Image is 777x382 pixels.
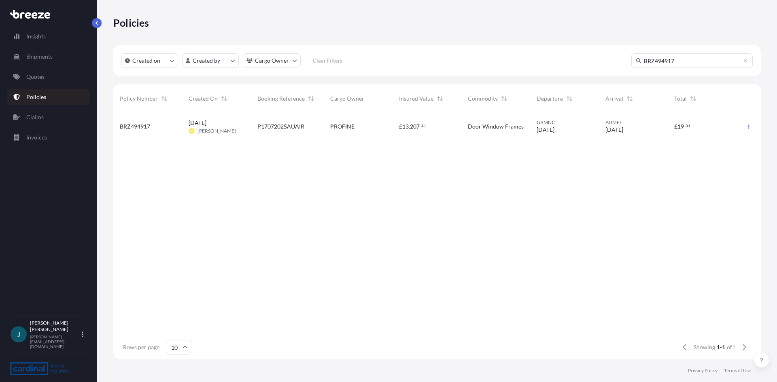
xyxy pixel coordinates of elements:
span: [DATE] [605,126,623,134]
button: Sort [625,94,635,103]
span: [DATE] [189,119,206,127]
span: , [409,124,410,129]
span: Rows per page [123,343,159,351]
span: LK [190,127,193,135]
span: J [17,330,20,338]
p: Policies [26,93,46,101]
span: 19 [677,124,684,129]
span: GBMNC [537,119,592,126]
p: Cargo Owner [255,57,289,65]
a: Terms of Use [724,367,751,374]
p: Created by [193,57,220,65]
p: Insights [26,32,46,40]
p: Created on [132,57,160,65]
span: Door Window Frames [468,122,524,131]
p: Invoices [26,133,47,141]
span: 13 [402,124,409,129]
span: 41 [421,125,426,127]
span: [DATE] [537,126,554,134]
button: Sort [565,94,574,103]
span: 81 [686,125,690,127]
a: Invoices [7,129,90,146]
span: £ [399,124,402,129]
button: Sort [219,94,229,103]
img: organization-logo [10,362,69,375]
span: Departure [537,95,563,103]
span: P17072025AUAIR [257,122,304,131]
span: Total [674,95,687,103]
button: createdOn Filter options [121,53,178,68]
span: Insured Value [399,95,433,103]
span: . [684,125,685,127]
p: Shipments [26,53,53,61]
span: 1-1 [717,343,725,351]
a: Insights [7,28,90,44]
button: cargoOwner Filter options [243,53,301,68]
p: Policies [113,16,149,29]
span: Showing [694,343,715,351]
button: Sort [306,94,316,103]
span: BRZ494917 [120,122,150,131]
button: Sort [159,94,169,103]
p: Clear Filters [313,57,342,65]
button: createdBy Filter options [182,53,239,68]
span: 207 [410,124,420,129]
button: Sort [499,94,509,103]
p: Quotes [26,73,45,81]
button: Clear Filters [305,54,350,67]
span: of 1 [727,343,735,351]
span: £ [674,124,677,129]
a: Shipments [7,49,90,65]
p: [PERSON_NAME][EMAIL_ADDRESS][DOMAIN_NAME] [30,334,80,349]
button: Sort [435,94,445,103]
input: Search Policy or Shipment ID... [631,53,753,68]
span: Commodity [468,95,498,103]
span: PROFINE [330,122,355,131]
p: [PERSON_NAME] [PERSON_NAME] [30,320,80,333]
p: Claims [26,113,44,121]
button: Sort [688,94,698,103]
span: [PERSON_NAME] [197,128,236,134]
span: . [420,125,421,127]
span: Cargo Owner [330,95,364,103]
span: AUMEL [605,119,661,126]
a: Policies [7,89,90,105]
span: Booking Reference [257,95,305,103]
span: Arrival [605,95,623,103]
span: Created On [189,95,218,103]
a: Quotes [7,69,90,85]
span: Policy Number [120,95,158,103]
a: Privacy Policy [688,367,718,374]
a: Claims [7,109,90,125]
